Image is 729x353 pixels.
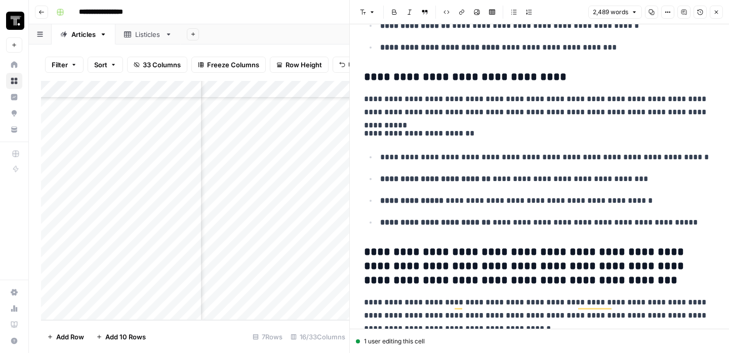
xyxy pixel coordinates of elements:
span: Add Row [56,332,84,342]
span: Add 10 Rows [105,332,146,342]
button: Filter [45,57,84,73]
a: Learning Hub [6,317,22,333]
a: Opportunities [6,105,22,121]
span: Freeze Columns [207,60,259,70]
button: Add Row [41,329,90,345]
a: Usage [6,300,22,317]
button: Freeze Columns [191,57,266,73]
button: Add 10 Rows [90,329,152,345]
div: 7 Rows [249,329,287,345]
button: Row Height [270,57,329,73]
span: 33 Columns [143,60,181,70]
a: Your Data [6,121,22,138]
div: 1 user editing this cell [356,337,723,346]
span: Sort [94,60,107,70]
span: Filter [52,60,68,70]
div: 16/33 Columns [287,329,349,345]
button: 2,489 words [588,6,642,19]
a: Articles [52,24,115,45]
a: Insights [6,89,22,105]
span: 2,489 words [593,8,628,17]
button: Help + Support [6,333,22,349]
button: Workspace: Thoughtspot [6,8,22,33]
span: Row Height [286,60,322,70]
div: Articles [71,29,96,39]
button: Sort [88,57,123,73]
button: 33 Columns [127,57,187,73]
a: Settings [6,284,22,300]
img: Thoughtspot Logo [6,12,24,30]
a: Browse [6,73,22,89]
a: Listicles [115,24,181,45]
a: Home [6,57,22,73]
button: Undo [333,57,372,73]
div: Listicles [135,29,161,39]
